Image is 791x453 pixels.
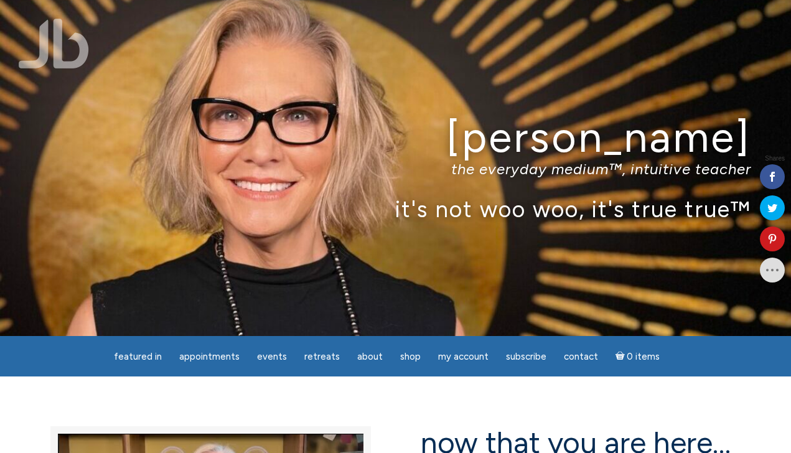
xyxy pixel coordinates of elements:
[114,351,162,362] span: featured in
[19,19,89,68] img: Jamie Butler. The Everyday Medium
[357,351,383,362] span: About
[297,345,347,369] a: Retreats
[438,351,489,362] span: My Account
[250,345,294,369] a: Events
[179,351,240,362] span: Appointments
[393,345,428,369] a: Shop
[627,352,660,362] span: 0 items
[40,114,752,161] h1: [PERSON_NAME]
[765,156,785,162] span: Shares
[172,345,247,369] a: Appointments
[40,195,752,222] p: it's not woo woo, it's true true™
[257,351,287,362] span: Events
[615,351,627,362] i: Cart
[304,351,340,362] span: Retreats
[40,160,752,178] p: the everyday medium™, intuitive teacher
[350,345,390,369] a: About
[431,345,496,369] a: My Account
[608,343,668,369] a: Cart0 items
[564,351,598,362] span: Contact
[556,345,606,369] a: Contact
[498,345,554,369] a: Subscribe
[106,345,169,369] a: featured in
[506,351,546,362] span: Subscribe
[400,351,421,362] span: Shop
